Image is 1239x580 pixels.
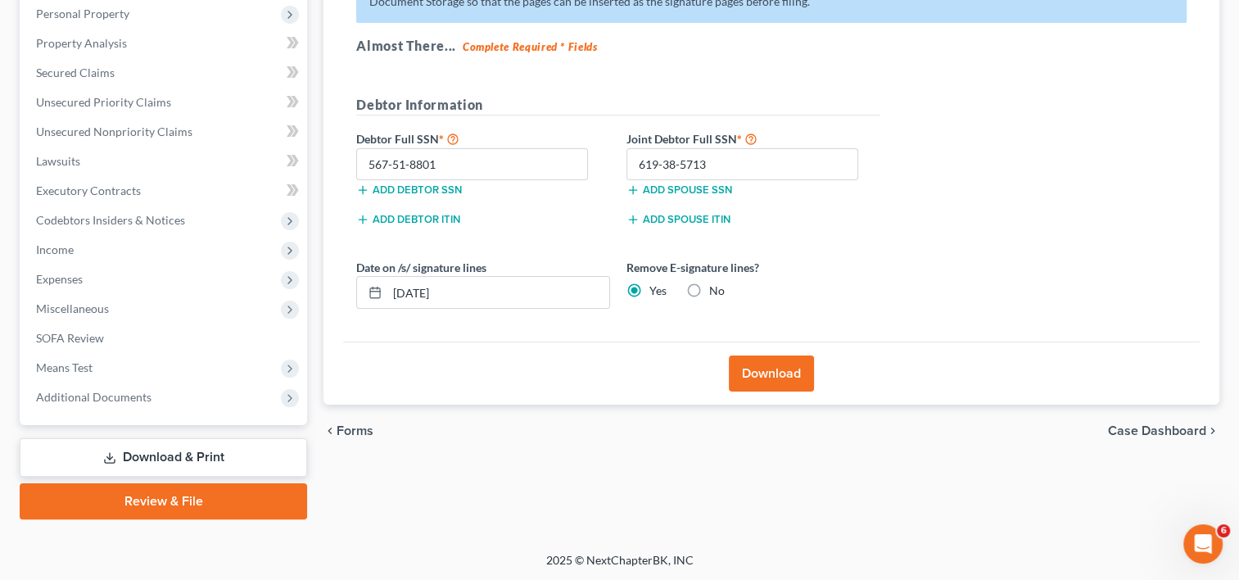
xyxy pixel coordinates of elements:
a: Property Analysis [23,29,307,58]
a: Download & Print [20,438,307,477]
i: chevron_left [323,424,337,437]
a: Executory Contracts [23,176,307,206]
span: Executory Contracts [36,184,141,197]
span: Income [36,242,74,256]
a: Review & File [20,483,307,519]
span: Additional Documents [36,390,151,404]
span: Secured Claims [36,66,115,79]
a: Secured Claims [23,58,307,88]
a: Unsecured Nonpriority Claims [23,117,307,147]
a: Case Dashboard chevron_right [1108,424,1219,437]
span: Codebtors Insiders & Notices [36,213,185,227]
strong: Complete Required * Fields [463,40,598,53]
a: Lawsuits [23,147,307,176]
button: Add spouse ITIN [626,213,730,226]
label: Yes [649,283,667,299]
span: SOFA Review [36,331,104,345]
span: Lawsuits [36,154,80,168]
span: Means Test [36,360,93,374]
span: Personal Property [36,7,129,20]
h5: Almost There... [356,36,1187,56]
input: XXX-XX-XXXX [356,148,588,181]
button: Add debtor ITIN [356,213,460,226]
iframe: Intercom live chat [1183,524,1223,564]
label: Remove E-signature lines? [626,259,880,276]
label: Date on /s/ signature lines [356,259,486,276]
span: 6 [1217,524,1230,537]
label: Debtor Full SSN [348,129,618,148]
span: Miscellaneous [36,301,109,315]
input: XXX-XX-XXXX [626,148,858,181]
button: chevron_left Forms [323,424,396,437]
label: No [709,283,725,299]
a: SOFA Review [23,324,307,353]
label: Joint Debtor Full SSN [618,129,889,148]
span: Expenses [36,272,83,286]
input: MM/DD/YYYY [387,277,609,308]
i: chevron_right [1206,424,1219,437]
span: Unsecured Priority Claims [36,95,171,109]
a: Unsecured Priority Claims [23,88,307,117]
h5: Debtor Information [356,95,880,116]
span: Case Dashboard [1108,424,1206,437]
button: Download [729,356,814,392]
button: Add debtor SSN [356,184,462,197]
button: Add spouse SSN [626,184,732,197]
span: Unsecured Nonpriority Claims [36,125,192,138]
span: Property Analysis [36,36,127,50]
span: Forms [337,424,373,437]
